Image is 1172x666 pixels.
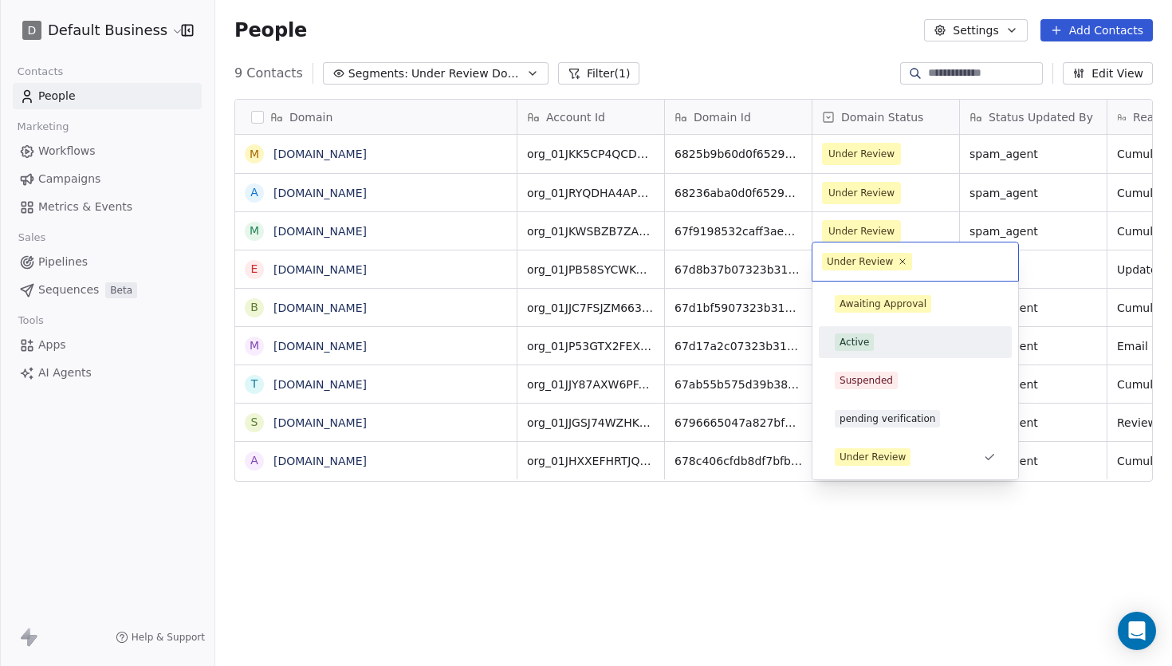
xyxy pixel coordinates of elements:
div: Under Review [827,254,893,269]
div: Under Review [840,450,906,464]
div: Active [840,335,869,349]
div: Awaiting Approval [840,297,926,311]
div: Suggestions [819,288,1012,473]
div: Suspended [840,373,893,388]
div: pending verification [840,412,935,426]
